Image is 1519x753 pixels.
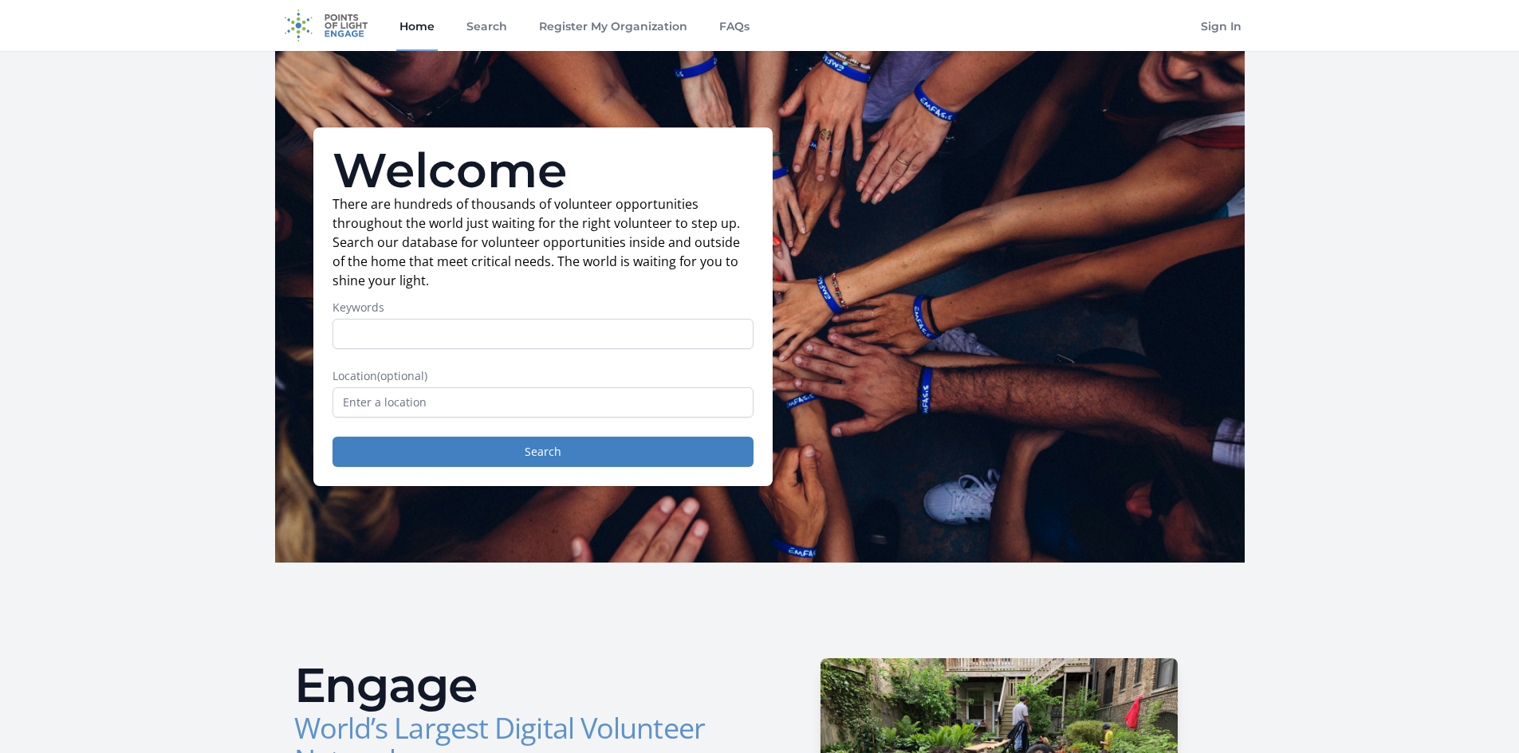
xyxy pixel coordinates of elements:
h2: Engage [294,661,747,709]
label: Keywords [333,300,754,316]
h1: Welcome [333,147,754,194]
label: Location [333,368,754,384]
p: There are hundreds of thousands of volunteer opportunities throughout the world just waiting for ... [333,194,754,290]
input: Enter a location [333,387,754,418]
button: Search [333,437,754,467]
span: (optional) [377,368,427,383]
